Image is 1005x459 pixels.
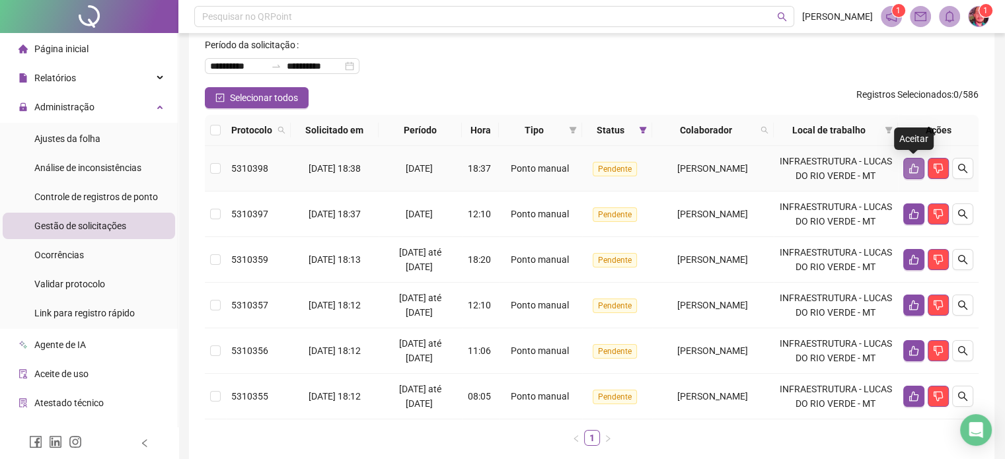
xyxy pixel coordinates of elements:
[231,391,268,402] span: 5310355
[468,345,491,356] span: 11:06
[909,163,919,174] span: like
[587,123,633,137] span: Status
[593,207,637,222] span: Pendente
[636,120,650,140] span: filter
[205,87,309,108] button: Selecionar todos
[909,345,919,356] span: like
[309,345,361,356] span: [DATE] 18:12
[19,398,28,407] span: solution
[657,123,755,137] span: Colaborador
[914,11,926,22] span: mail
[231,345,268,356] span: 5310356
[34,133,100,144] span: Ajustes da folha
[761,126,768,134] span: search
[399,293,441,318] span: [DATE] até [DATE]
[882,120,895,140] span: filter
[309,391,361,402] span: [DATE] 18:12
[468,300,491,310] span: 12:10
[892,4,905,17] sup: 1
[34,279,105,289] span: Validar protocolo
[856,89,951,100] span: Registros Selecionados
[896,6,901,15] span: 1
[34,44,89,54] span: Página inicial
[275,120,288,140] span: search
[933,300,944,310] span: dislike
[34,162,141,173] span: Análise de inconsistências
[309,209,361,219] span: [DATE] 18:37
[933,209,944,219] span: dislike
[593,344,637,359] span: Pendente
[309,254,361,265] span: [DATE] 18:13
[511,345,569,356] span: Ponto manual
[774,283,898,328] td: INFRAESTRUTURA - LUCAS DO RIO VERDE - MT
[34,73,76,83] span: Relatórios
[309,300,361,310] span: [DATE] 18:12
[231,209,268,219] span: 5310397
[462,115,499,146] th: Hora
[774,192,898,237] td: INFRAESTRUTURA - LUCAS DO RIO VERDE - MT
[677,345,748,356] span: [PERSON_NAME]
[593,390,637,404] span: Pendente
[34,250,84,260] span: Ocorrências
[774,328,898,374] td: INFRAESTRUTURA - LUCAS DO RIO VERDE - MT
[399,338,441,363] span: [DATE] até [DATE]
[34,308,135,318] span: Link para registro rápido
[379,115,462,146] th: Período
[34,398,104,408] span: Atestado técnico
[231,123,272,137] span: Protocolo
[511,209,569,219] span: Ponto manual
[399,384,441,409] span: [DATE] até [DATE]
[957,163,968,174] span: search
[957,300,968,310] span: search
[957,209,968,219] span: search
[983,6,988,15] span: 1
[593,253,637,267] span: Pendente
[468,163,491,174] span: 18:37
[29,435,42,448] span: facebook
[468,254,491,265] span: 18:20
[568,430,584,446] li: Página anterior
[909,209,919,219] span: like
[604,435,612,442] span: right
[885,11,897,22] span: notification
[600,430,616,446] li: Próxima página
[511,391,569,402] span: Ponto manual
[933,163,944,174] span: dislike
[584,430,600,446] li: 1
[511,163,569,174] span: Ponto manual
[406,163,433,174] span: [DATE]
[19,73,28,83] span: file
[600,430,616,446] button: right
[511,300,569,310] span: Ponto manual
[677,391,748,402] span: [PERSON_NAME]
[19,369,28,378] span: audit
[468,391,491,402] span: 08:05
[909,254,919,265] span: like
[639,126,647,134] span: filter
[34,339,86,350] span: Agente de IA
[569,126,577,134] span: filter
[779,123,879,137] span: Local de trabalho
[566,120,579,140] span: filter
[758,120,771,140] span: search
[568,430,584,446] button: left
[979,4,992,17] sup: Atualize o seu contato no menu Meus Dados
[677,300,748,310] span: [PERSON_NAME]
[34,369,89,379] span: Aceite de uso
[774,146,898,192] td: INFRAESTRUTURA - LUCAS DO RIO VERDE - MT
[957,254,968,265] span: search
[69,435,82,448] span: instagram
[677,254,748,265] span: [PERSON_NAME]
[957,391,968,402] span: search
[960,414,992,446] div: Open Intercom Messenger
[933,391,944,402] span: dislike
[894,127,934,150] div: Aceitar
[885,126,893,134] span: filter
[933,254,944,265] span: dislike
[34,102,94,112] span: Administração
[957,345,968,356] span: search
[802,9,873,24] span: [PERSON_NAME]
[215,93,225,102] span: check-square
[271,61,281,71] span: to
[969,7,988,26] img: 78572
